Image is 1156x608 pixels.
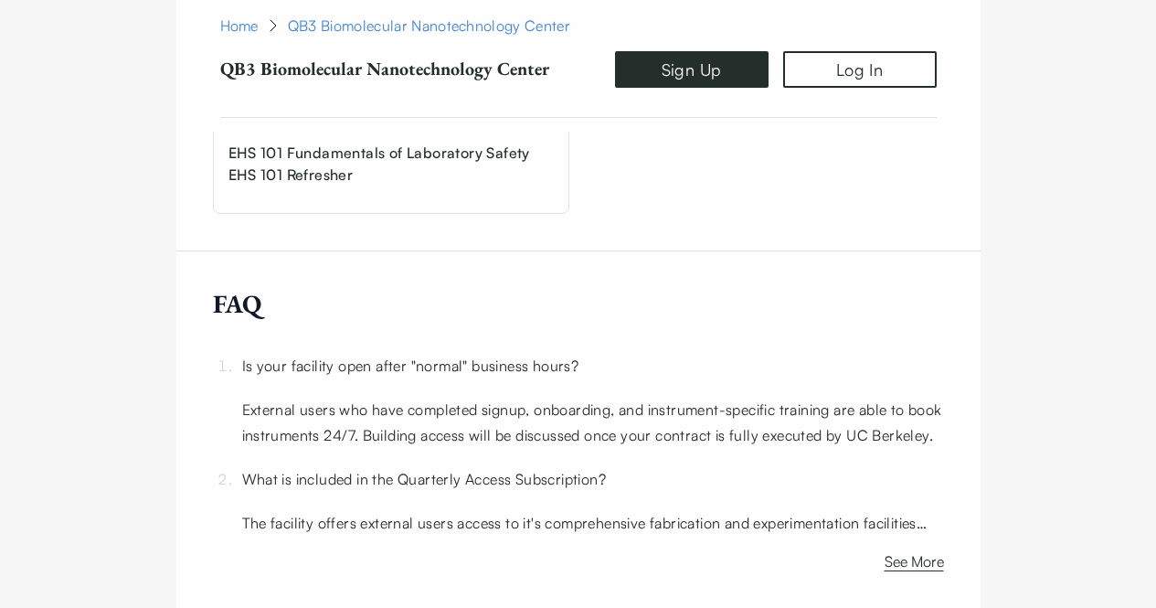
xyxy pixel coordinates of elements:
[242,466,944,492] p: What is included in the Quarterly Access Subscription?
[615,51,769,88] a: Sign Up
[242,353,944,379] p: Is your facility open after "normal" business hours?
[242,397,944,448] p: External users who have completed signup, onboarding, and instrument-specific training are able t...
[288,15,570,37] div: QB3 Biomolecular Nanotechnology Center
[220,15,259,37] a: Home
[885,550,944,580] button: See More
[783,51,937,88] a: Log In
[228,144,530,184] a: EHS 101 Fundamentals of Laboratory Safety EHS 101 Refresher
[242,510,944,536] p: The facility offers external users access to it's comprehensive fabrication and experimentation f...
[220,58,549,80] p: QB3 Biomolecular Nanotechnology Center
[213,288,944,320] h2: FAQ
